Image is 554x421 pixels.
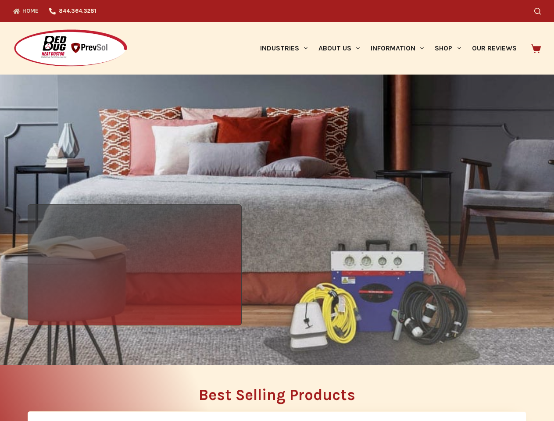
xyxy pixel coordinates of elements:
[254,22,313,75] a: Industries
[466,22,522,75] a: Our Reviews
[429,22,466,75] a: Shop
[313,22,365,75] a: About Us
[254,22,522,75] nav: Primary
[365,22,429,75] a: Information
[534,8,541,14] button: Search
[28,387,526,403] h2: Best Selling Products
[13,29,128,68] img: Prevsol/Bed Bug Heat Doctor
